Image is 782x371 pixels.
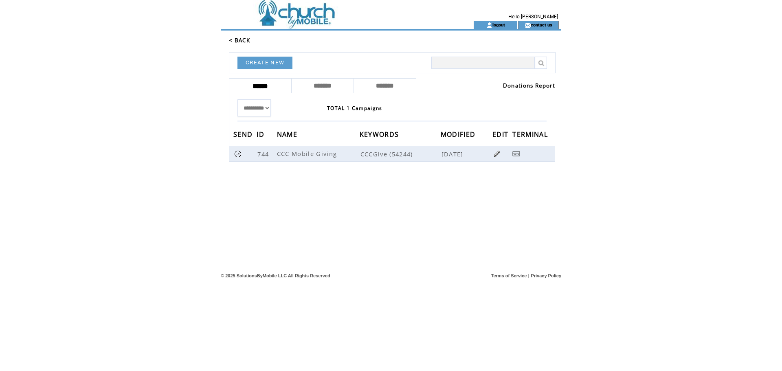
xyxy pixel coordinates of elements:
[229,37,250,44] a: < BACK
[492,22,505,27] a: logout
[442,150,466,158] span: [DATE]
[360,150,440,158] span: CCCGive (54244)
[327,105,382,112] span: TOTAL 1 Campaigns
[441,132,478,136] a: MODIFIED
[512,128,550,143] span: TERMINAL
[531,273,561,278] a: Privacy Policy
[233,128,255,143] span: SEND
[492,128,510,143] span: EDIT
[237,57,292,69] a: CREATE NEW
[508,14,558,20] span: Hello [PERSON_NAME]
[528,273,529,278] span: |
[360,128,401,143] span: KEYWORDS
[360,132,401,136] a: KEYWORDS
[441,128,478,143] span: MODIFIED
[503,82,555,89] a: Donations Report
[486,22,492,29] img: account_icon.gif
[491,273,527,278] a: Terms of Service
[257,150,271,158] span: 744
[277,149,339,158] span: CCC Mobile Giving
[525,22,531,29] img: contact_us_icon.gif
[221,273,330,278] span: © 2025 SolutionsByMobile LLC All Rights Reserved
[277,128,299,143] span: NAME
[257,128,266,143] span: ID
[531,22,552,27] a: contact us
[257,132,266,136] a: ID
[277,132,299,136] a: NAME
